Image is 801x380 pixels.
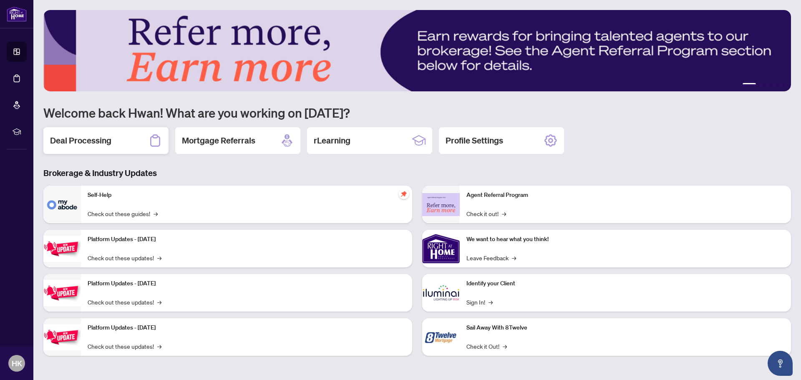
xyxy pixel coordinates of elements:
[779,83,783,86] button: 5
[768,351,793,376] button: Open asap
[503,342,507,351] span: →
[88,209,158,218] a: Check out these guides!→
[88,323,406,332] p: Platform Updates - [DATE]
[399,189,409,199] span: pushpin
[466,279,784,288] p: Identify your Client
[759,83,763,86] button: 2
[314,135,350,146] h2: rLearning
[466,297,493,307] a: Sign In!→
[88,342,161,351] a: Check out these updates!→
[766,83,769,86] button: 3
[422,193,460,216] img: Agent Referral Program
[466,253,516,262] a: Leave Feedback→
[466,235,784,244] p: We want to hear what you think!
[157,342,161,351] span: →
[43,167,791,179] h3: Brokerage & Industry Updates
[157,297,161,307] span: →
[43,105,791,121] h1: Welcome back Hwan! What are you working on [DATE]?
[502,209,506,218] span: →
[154,209,158,218] span: →
[88,279,406,288] p: Platform Updates - [DATE]
[512,253,516,262] span: →
[466,209,506,218] a: Check it out!→
[50,135,111,146] h2: Deal Processing
[743,83,756,86] button: 1
[43,280,81,306] img: Platform Updates - July 8, 2025
[43,236,81,262] img: Platform Updates - July 21, 2025
[489,297,493,307] span: →
[422,318,460,356] img: Sail Away With 8Twelve
[43,10,791,91] img: Slide 0
[88,253,161,262] a: Check out these updates!→
[422,230,460,267] img: We want to hear what you think!
[466,323,784,332] p: Sail Away With 8Twelve
[88,235,406,244] p: Platform Updates - [DATE]
[88,297,161,307] a: Check out these updates!→
[422,274,460,312] img: Identify your Client
[43,324,81,350] img: Platform Updates - June 23, 2025
[43,186,81,223] img: Self-Help
[182,135,255,146] h2: Mortgage Referrals
[466,342,507,351] a: Check it Out!→
[12,357,22,369] span: HK
[157,253,161,262] span: →
[466,191,784,200] p: Agent Referral Program
[773,83,776,86] button: 4
[88,191,406,200] p: Self-Help
[7,6,27,22] img: logo
[446,135,503,146] h2: Profile Settings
